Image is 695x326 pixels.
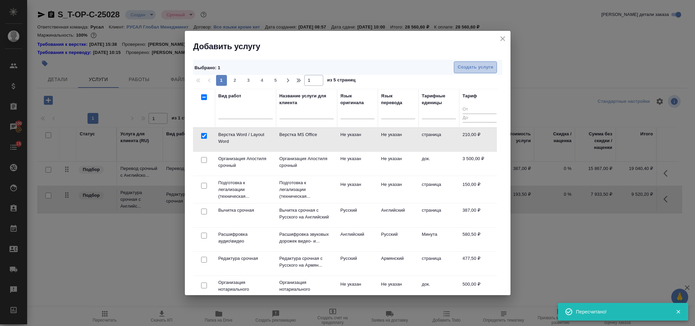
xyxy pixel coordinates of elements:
[378,204,419,227] td: Английский
[463,106,497,114] input: От
[378,228,419,251] td: Русский
[459,128,500,152] td: 210,00 ₽
[279,279,334,300] p: Организация нотариального удостоверен...
[218,93,242,99] div: Вид работ
[419,277,459,301] td: док.
[279,93,334,106] div: Название услуги для клиента
[337,152,378,176] td: Не указан
[378,128,419,152] td: Не указан
[671,309,685,315] button: Закрыть
[195,65,220,70] span: Выбрано : 1
[218,207,273,214] p: Вычитка срочная
[419,204,459,227] td: страница
[218,179,273,200] p: Подготовка к легализации (техническая...
[463,93,477,99] div: Тариф
[341,93,374,106] div: Язык оригинала
[230,77,240,84] span: 2
[257,75,268,86] button: 4
[279,131,334,138] p: Верстка MS Office
[463,114,497,122] input: До
[218,255,273,262] p: Редактура срочная
[381,93,415,106] div: Язык перевода
[218,279,273,300] p: Организация нотариального удостоверен...
[243,77,254,84] span: 3
[218,231,273,245] p: Расшифровка аудио\видео
[337,178,378,202] td: Не указан
[576,308,665,315] div: Пересчитано!
[378,152,419,176] td: Не указан
[279,155,334,169] p: Организация Апостиля срочный
[459,252,500,275] td: 477,50 ₽
[218,131,273,145] p: Верстка Word / Layout Word
[337,228,378,251] td: Английский
[459,204,500,227] td: 387,00 ₽
[419,228,459,251] td: Минута
[218,155,273,169] p: Организация Апостиля срочный
[279,179,334,200] p: Подготовка к легализации (техническая...
[279,231,334,245] p: Расшифровка звуковых дорожек видео- и...
[243,75,254,86] button: 3
[459,228,500,251] td: 580,50 ₽
[498,34,508,44] button: close
[459,178,500,202] td: 150,00 ₽
[230,75,240,86] button: 2
[337,128,378,152] td: Не указан
[327,76,356,86] span: из 5 страниц
[459,152,500,176] td: 3 500,00 ₽
[279,207,334,220] p: Вычитка срочная с Русского на Английский
[458,63,493,71] span: Создать услуги
[270,77,281,84] span: 5
[419,128,459,152] td: страница
[419,252,459,275] td: страница
[378,178,419,202] td: Не указан
[419,178,459,202] td: страница
[193,41,510,52] h2: Добавить услугу
[337,277,378,301] td: Не указан
[422,93,456,106] div: Тарифные единицы
[454,61,497,73] button: Создать услуги
[270,75,281,86] button: 5
[257,77,268,84] span: 4
[337,204,378,227] td: Русский
[459,277,500,301] td: 500,00 ₽
[378,277,419,301] td: Не указан
[419,152,459,176] td: док.
[378,252,419,275] td: Армянский
[279,255,334,269] p: Редактура срочная с Русского на Армян...
[337,252,378,275] td: Русский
